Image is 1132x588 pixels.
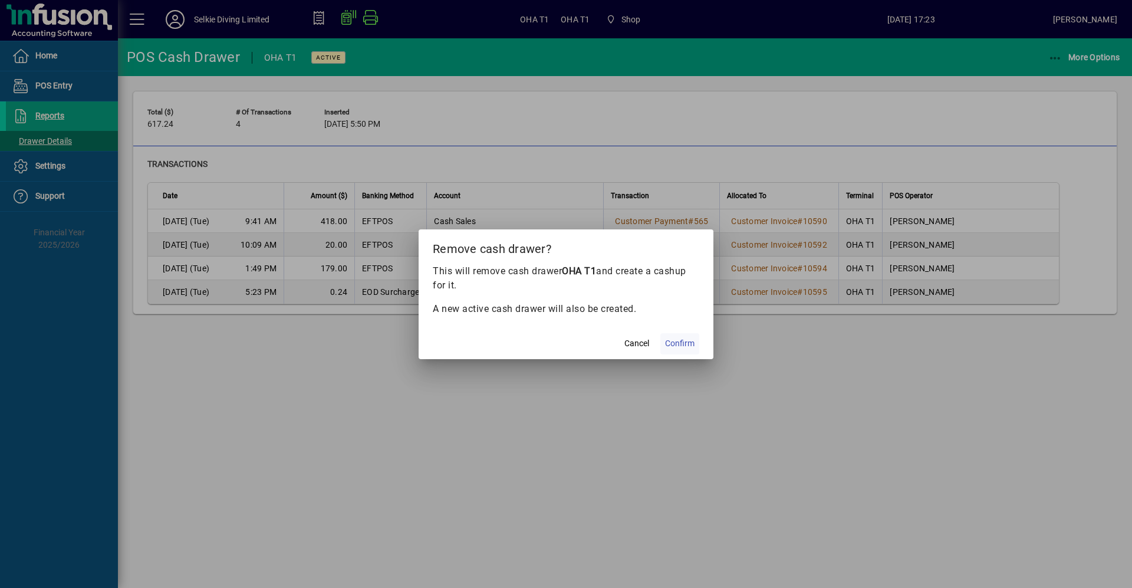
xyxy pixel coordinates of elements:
[660,333,699,354] button: Confirm
[433,302,699,316] p: A new active cash drawer will also be created.
[419,229,713,264] h2: Remove cash drawer?
[618,333,656,354] button: Cancel
[624,337,649,350] span: Cancel
[665,337,695,350] span: Confirm
[433,264,699,293] p: This will remove cash drawer and create a cashup for it.
[562,265,596,277] b: OHA T1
